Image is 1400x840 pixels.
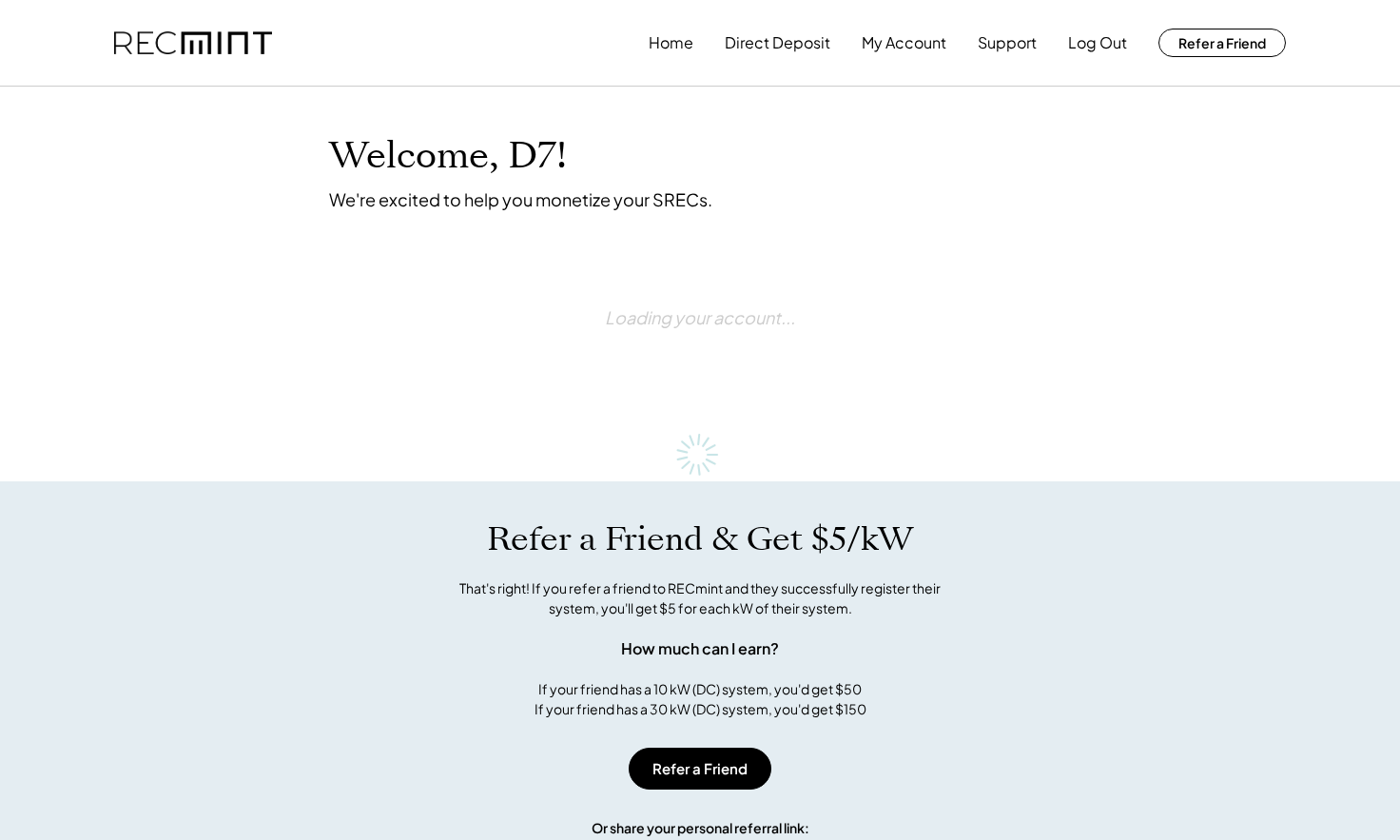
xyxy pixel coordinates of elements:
button: Log Out [1068,24,1127,62]
button: My Account [862,24,946,62]
div: That's right! If you refer a friend to RECmint and they successfully register their system, you'l... [438,578,962,618]
button: Home [649,24,693,62]
h1: Welcome, D7! [329,134,567,179]
button: Support [978,24,1037,62]
img: recmint-logotype%403x.png [114,31,272,55]
button: Refer a Friend [629,748,771,790]
button: Refer a Friend [1158,29,1286,57]
div: How much can I earn? [621,637,779,660]
div: Or share your personal referral link: [592,818,809,838]
button: Direct Deposit [725,24,830,62]
div: We're excited to help you monetize your SRECs. [329,188,712,210]
div: If your friend has a 10 kW (DC) system, you'd get $50 If your friend has a 30 kW (DC) system, you... [535,679,866,719]
h1: Refer a Friend & Get $5/kW [487,519,913,559]
div: Loading your account... [605,258,795,377]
